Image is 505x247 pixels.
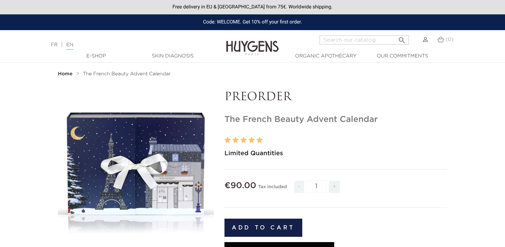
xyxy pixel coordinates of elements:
label: 2 [233,135,239,145]
input: Search [319,35,409,44]
a: The French Beauty Advent Calendar [83,71,170,77]
h1: The French Beauty Advent Calendar [224,115,447,125]
a: Home [58,71,74,77]
i:  [398,34,406,42]
div: | [47,41,205,49]
span: - [294,181,304,193]
img: Huygens [226,29,279,56]
a: Organic Apothecary [291,53,361,60]
a: E-Shop [61,53,131,60]
input: Quantity [306,180,327,193]
a: EN [66,42,73,50]
label: 4 [248,135,255,145]
span: (0) [446,37,453,42]
strong: Limited Quantities [224,150,283,157]
div: Tax included [258,179,287,198]
span: + [329,181,340,193]
button:  [396,33,408,43]
label: 3 [241,135,247,145]
button: Add to cart [224,219,302,237]
span: The French Beauty Advent Calendar [83,71,170,76]
a: Skin Diagnosis [137,53,208,60]
a: FR [51,42,58,47]
p: PREORDER [224,91,447,104]
strong: Home [58,71,73,76]
a: Our commitments [367,53,437,60]
label: 5 [256,135,263,145]
label: 1 [224,135,231,145]
span: €90.00 [224,181,256,190]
